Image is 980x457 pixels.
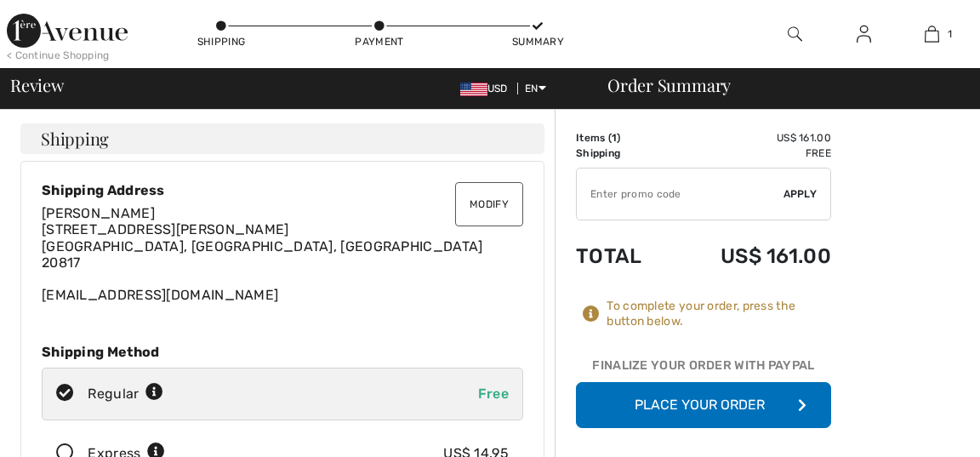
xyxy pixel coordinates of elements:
img: My Info [857,24,871,44]
div: Finalize Your Order with PayPal [576,357,831,382]
span: Shipping [41,130,109,147]
img: My Bag [925,24,939,44]
a: Sign In [843,24,885,45]
div: Summary [512,34,563,49]
td: Free [671,146,831,161]
div: To complete your order, press the button below. [607,299,831,329]
div: Regular [88,384,163,404]
span: USD [460,83,515,94]
span: Review [10,77,64,94]
div: Payment [354,34,405,49]
td: Total [576,227,671,285]
button: Place Your Order [576,382,831,428]
span: [STREET_ADDRESS][PERSON_NAME] [GEOGRAPHIC_DATA], [GEOGRAPHIC_DATA], [GEOGRAPHIC_DATA] 20817 [42,221,483,270]
div: Order Summary [587,77,970,94]
div: Shipping Address [42,182,523,198]
a: 1 [898,24,966,44]
div: < Continue Shopping [7,48,110,63]
img: search the website [788,24,802,44]
td: US$ 161.00 [671,130,831,146]
input: Promo code [577,169,783,220]
span: 1 [612,132,617,144]
span: [PERSON_NAME] [42,205,155,221]
img: US Dollar [460,83,487,96]
div: Shipping Method [42,344,523,360]
div: Shipping [196,34,247,49]
td: Shipping [576,146,671,161]
span: 1 [948,26,952,42]
span: EN [525,83,546,94]
td: Items ( ) [576,130,671,146]
span: Apply [783,186,818,202]
td: US$ 161.00 [671,227,831,285]
div: [EMAIL_ADDRESS][DOMAIN_NAME] [42,205,523,303]
img: 1ère Avenue [7,14,128,48]
span: Free [478,386,509,402]
button: Modify [455,182,523,226]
